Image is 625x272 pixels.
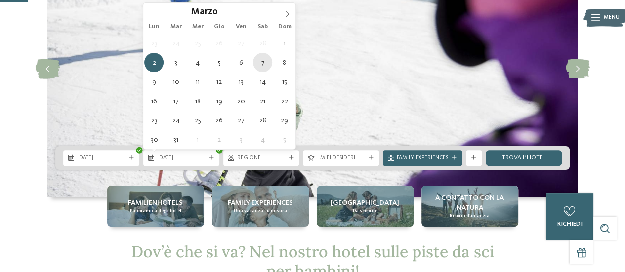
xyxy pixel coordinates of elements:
[130,208,181,214] span: Panoramica degli hotel
[231,53,250,72] span: Marzo 6, 2026
[317,155,365,162] span: I miei desideri
[317,186,414,227] a: Hotel sulle piste da sci per bambini: divertimento senza confini [GEOGRAPHIC_DATA] Da scoprire
[231,130,250,149] span: Aprile 3, 2026
[253,72,272,91] span: Marzo 14, 2026
[252,24,274,30] span: Sab
[231,72,250,91] span: Marzo 13, 2026
[209,53,229,72] span: Marzo 5, 2026
[144,130,164,149] span: Marzo 30, 2026
[208,24,230,30] span: Gio
[144,111,164,130] span: Marzo 23, 2026
[188,72,207,91] span: Marzo 11, 2026
[165,24,187,30] span: Mar
[166,91,185,111] span: Marzo 17, 2026
[144,91,164,111] span: Marzo 16, 2026
[209,34,229,53] span: Febbraio 26, 2026
[218,6,250,17] input: Year
[425,193,514,213] span: A contatto con la natura
[188,130,207,149] span: Aprile 1, 2026
[228,198,293,208] span: Family experiences
[230,24,252,30] span: Ven
[144,72,164,91] span: Marzo 9, 2026
[253,111,272,130] span: Marzo 28, 2026
[234,208,287,214] span: Una vacanza su misura
[144,34,164,53] span: Febbraio 23, 2026
[77,155,125,162] span: [DATE]
[253,91,272,111] span: Marzo 21, 2026
[188,111,207,130] span: Marzo 25, 2026
[209,111,229,130] span: Marzo 26, 2026
[128,198,183,208] span: Familienhotels
[275,91,294,111] span: Marzo 22, 2026
[421,186,518,227] a: Hotel sulle piste da sci per bambini: divertimento senza confini A contatto con la natura Ricordi...
[188,91,207,111] span: Marzo 18, 2026
[275,72,294,91] span: Marzo 15, 2026
[397,155,448,162] span: Family Experiences
[237,155,286,162] span: Regione
[231,91,250,111] span: Marzo 20, 2026
[231,34,250,53] span: Febbraio 27, 2026
[188,34,207,53] span: Febbraio 25, 2026
[557,221,583,227] span: richiedi
[231,111,250,130] span: Marzo 27, 2026
[188,53,207,72] span: Marzo 4, 2026
[450,213,490,219] span: Ricordi d’infanzia
[166,53,185,72] span: Marzo 3, 2026
[144,53,164,72] span: Marzo 2, 2026
[253,34,272,53] span: Febbraio 28, 2026
[187,24,208,30] span: Mer
[546,193,593,240] a: richiedi
[275,53,294,72] span: Marzo 8, 2026
[143,24,165,30] span: Lun
[209,91,229,111] span: Marzo 19, 2026
[166,34,185,53] span: Febbraio 24, 2026
[107,186,204,227] a: Hotel sulle piste da sci per bambini: divertimento senza confini Familienhotels Panoramica degli ...
[274,24,295,30] span: Dom
[191,8,218,17] span: Marzo
[166,72,185,91] span: Marzo 10, 2026
[253,130,272,149] span: Aprile 4, 2026
[212,186,309,227] a: Hotel sulle piste da sci per bambini: divertimento senza confini Family experiences Una vacanza s...
[253,53,272,72] span: Marzo 7, 2026
[486,150,562,166] a: trova l’hotel
[275,111,294,130] span: Marzo 29, 2026
[209,130,229,149] span: Aprile 2, 2026
[166,111,185,130] span: Marzo 24, 2026
[157,155,206,162] span: [DATE]
[275,34,294,53] span: Marzo 1, 2026
[209,72,229,91] span: Marzo 12, 2026
[166,130,185,149] span: Marzo 31, 2026
[353,208,377,214] span: Da scoprire
[275,130,294,149] span: Aprile 5, 2026
[331,198,399,208] span: [GEOGRAPHIC_DATA]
